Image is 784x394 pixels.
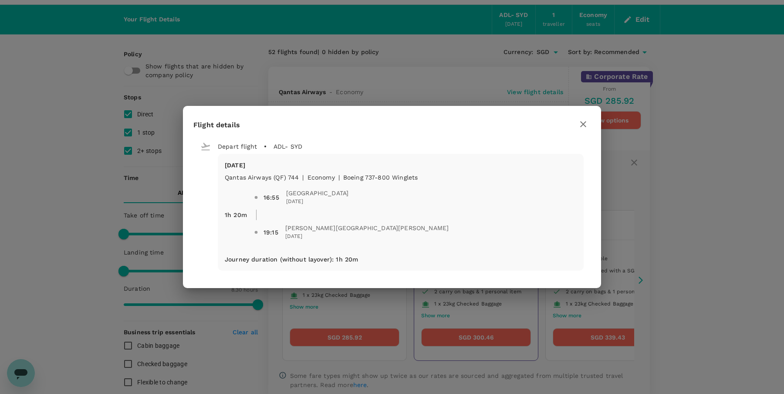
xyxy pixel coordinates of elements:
span: [DATE] [285,232,449,241]
div: 19:15 [264,228,278,237]
p: 1h 20m [225,211,247,219]
p: ADL - SYD [274,142,302,151]
p: economy [308,173,335,182]
span: Flight details [193,121,240,129]
p: Boeing 737-800 Winglets [343,173,418,182]
div: 16:55 [264,193,279,202]
span: | [338,174,340,181]
p: Qantas Airways (QF) 744 [225,173,299,182]
span: [PERSON_NAME][GEOGRAPHIC_DATA][PERSON_NAME] [285,224,449,232]
span: [GEOGRAPHIC_DATA] [286,189,349,197]
p: Journey duration (without layover) : 1h 20m [225,255,358,264]
span: | [302,174,304,181]
p: Depart flight [218,142,257,151]
span: [DATE] [286,197,349,206]
p: [DATE] [225,161,577,170]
